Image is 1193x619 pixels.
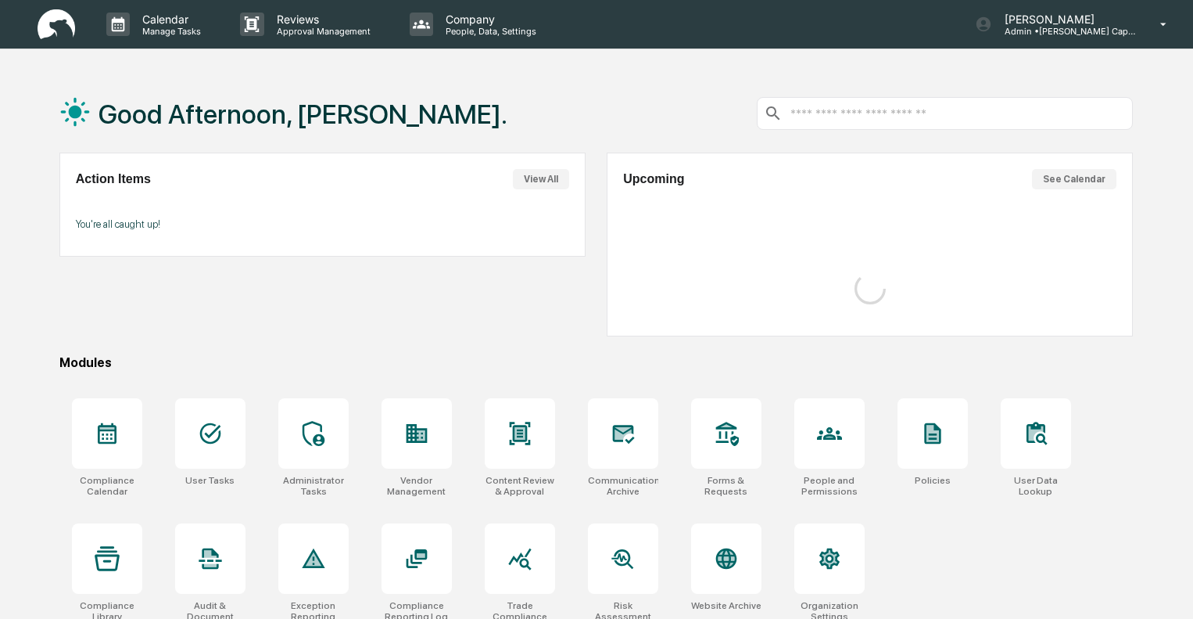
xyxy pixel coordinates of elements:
img: logo [38,9,75,40]
h2: Action Items [76,172,151,186]
h2: Upcoming [623,172,684,186]
div: Modules [59,355,1133,370]
div: User Tasks [185,475,235,486]
p: You're all caught up! [76,218,569,230]
div: Policies [915,475,951,486]
p: Company [433,13,544,26]
p: Manage Tasks [130,26,209,37]
div: Website Archive [691,600,761,611]
div: People and Permissions [794,475,865,497]
p: Reviews [264,13,378,26]
p: Admin • [PERSON_NAME] Capital [992,26,1137,37]
p: People, Data, Settings [433,26,544,37]
div: Forms & Requests [691,475,761,497]
div: Vendor Management [382,475,452,497]
button: View All [513,169,569,189]
h1: Good Afternoon, [PERSON_NAME]. [99,99,507,130]
button: See Calendar [1032,169,1116,189]
p: Calendar [130,13,209,26]
div: Administrator Tasks [278,475,349,497]
div: Content Review & Approval [485,475,555,497]
div: Compliance Calendar [72,475,142,497]
p: [PERSON_NAME] [992,13,1137,26]
div: User Data Lookup [1001,475,1071,497]
div: Communications Archive [588,475,658,497]
p: Approval Management [264,26,378,37]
